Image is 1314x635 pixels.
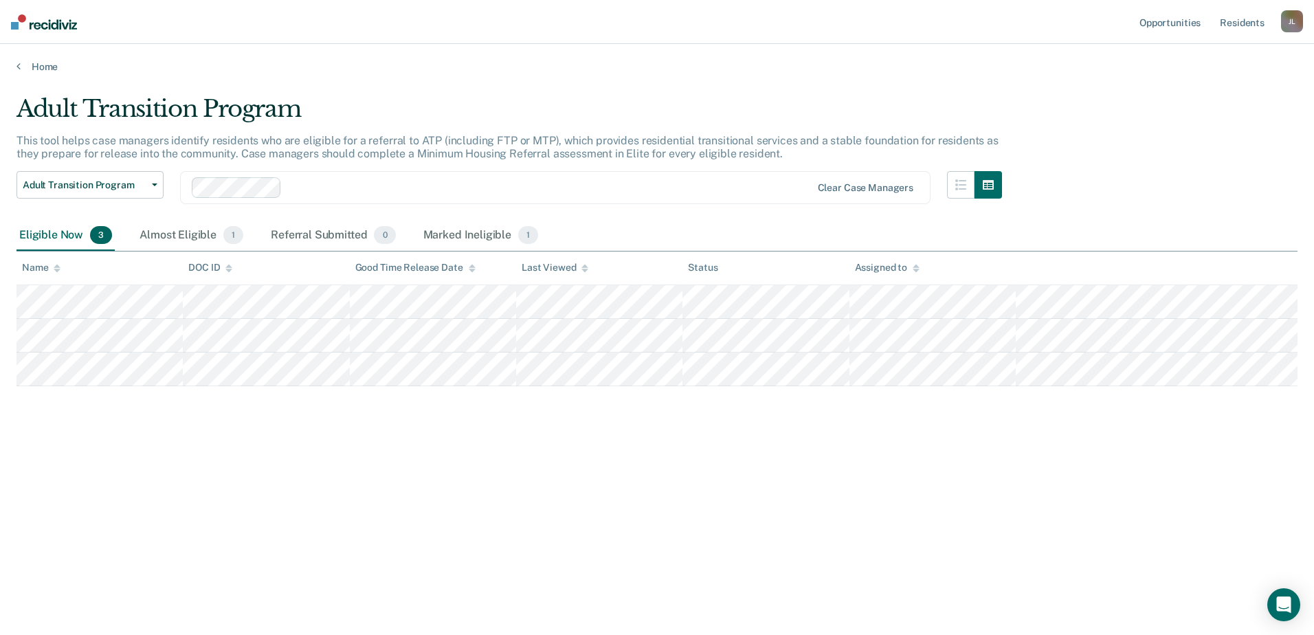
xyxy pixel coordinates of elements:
[355,262,476,274] div: Good Time Release Date
[818,182,913,194] div: Clear case managers
[11,14,77,30] img: Recidiviz
[1281,10,1303,32] button: JL
[16,60,1298,73] a: Home
[268,221,398,251] div: Referral Submitted0
[137,221,246,251] div: Almost Eligible1
[22,262,60,274] div: Name
[421,221,542,251] div: Marked Ineligible1
[23,179,146,191] span: Adult Transition Program
[1281,10,1303,32] div: J L
[223,226,243,244] span: 1
[374,226,395,244] span: 0
[16,171,164,199] button: Adult Transition Program
[688,262,717,274] div: Status
[188,262,232,274] div: DOC ID
[1267,588,1300,621] div: Open Intercom Messenger
[16,221,115,251] div: Eligible Now3
[522,262,588,274] div: Last Viewed
[16,134,999,160] p: This tool helps case managers identify residents who are eligible for a referral to ATP (includin...
[855,262,920,274] div: Assigned to
[90,226,112,244] span: 3
[16,95,1002,134] div: Adult Transition Program
[518,226,538,244] span: 1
